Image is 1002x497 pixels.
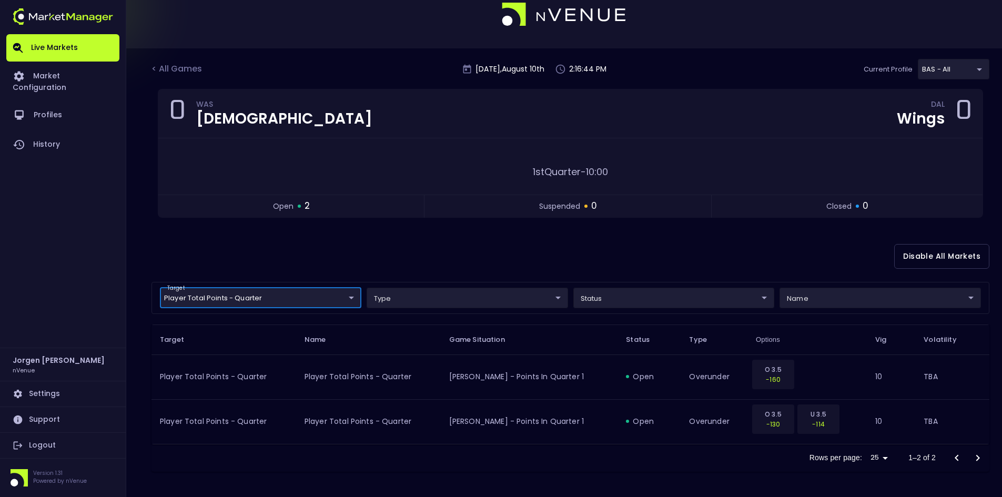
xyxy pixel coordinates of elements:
[894,244,989,269] button: Disable All Markets
[296,399,441,444] td: Player Total Points - Quarter
[569,64,606,75] p: 2:16:44 PM
[13,366,35,374] h3: nVenue
[804,409,833,419] p: U 3.5
[6,433,119,458] a: Logout
[33,469,87,477] p: Version 1.31
[449,335,519,344] span: Game Situation
[591,199,597,213] span: 0
[866,450,892,465] div: 25
[6,407,119,432] a: Support
[6,34,119,62] a: Live Markets
[160,288,361,308] div: target
[924,335,970,344] span: Volatility
[918,59,989,79] div: target
[780,288,981,308] div: target
[533,165,581,178] span: 1st Quarter
[169,98,186,129] div: 0
[196,111,372,126] div: [DEMOGRAPHIC_DATA]
[915,399,989,444] td: TBA
[151,324,989,444] table: collapsible table
[897,111,945,126] div: Wings
[626,416,672,427] div: open
[151,354,296,399] td: Player Total Points - Quarter
[681,399,747,444] td: overunder
[915,354,989,399] td: TBA
[6,381,119,407] a: Settings
[864,64,913,75] p: Current Profile
[626,371,672,382] div: open
[6,100,119,130] a: Profiles
[13,8,113,25] img: logo
[539,201,580,212] span: suspended
[867,354,916,399] td: 10
[759,374,787,384] p: -160
[867,399,916,444] td: 10
[581,165,586,178] span: -
[573,288,775,308] div: target
[151,63,204,76] div: < All Games
[305,335,340,344] span: Name
[6,130,119,159] a: History
[502,3,627,27] img: logo
[151,399,296,444] td: Player Total Points - Quarter
[626,335,663,344] span: Status
[809,452,862,463] p: Rows per page:
[931,102,945,110] div: DAL
[586,165,608,178] span: 10:00
[759,409,787,419] p: O 3.5
[305,199,310,213] span: 2
[804,419,833,429] p: -114
[908,452,936,463] p: 1–2 of 2
[441,354,618,399] td: [PERSON_NAME] - Points in Quarter 1
[160,335,198,344] span: Target
[6,469,119,486] div: Version 1.31Powered by nVenue
[826,201,852,212] span: closed
[13,354,105,366] h2: Jorgen [PERSON_NAME]
[689,335,721,344] span: Type
[955,98,972,129] div: 0
[475,64,544,75] p: [DATE] , August 10 th
[875,335,900,344] span: Vig
[296,354,441,399] td: Player Total Points - Quarter
[196,102,372,110] div: WAS
[367,288,568,308] div: target
[681,354,747,399] td: overunder
[273,201,293,212] span: open
[167,285,185,292] label: target
[759,364,787,374] p: O 3.5
[6,62,119,100] a: Market Configuration
[33,477,87,485] p: Powered by nVenue
[441,399,618,444] td: [PERSON_NAME] - Points in Quarter 1
[747,324,867,354] th: Options
[759,419,787,429] p: -130
[863,199,868,213] span: 0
